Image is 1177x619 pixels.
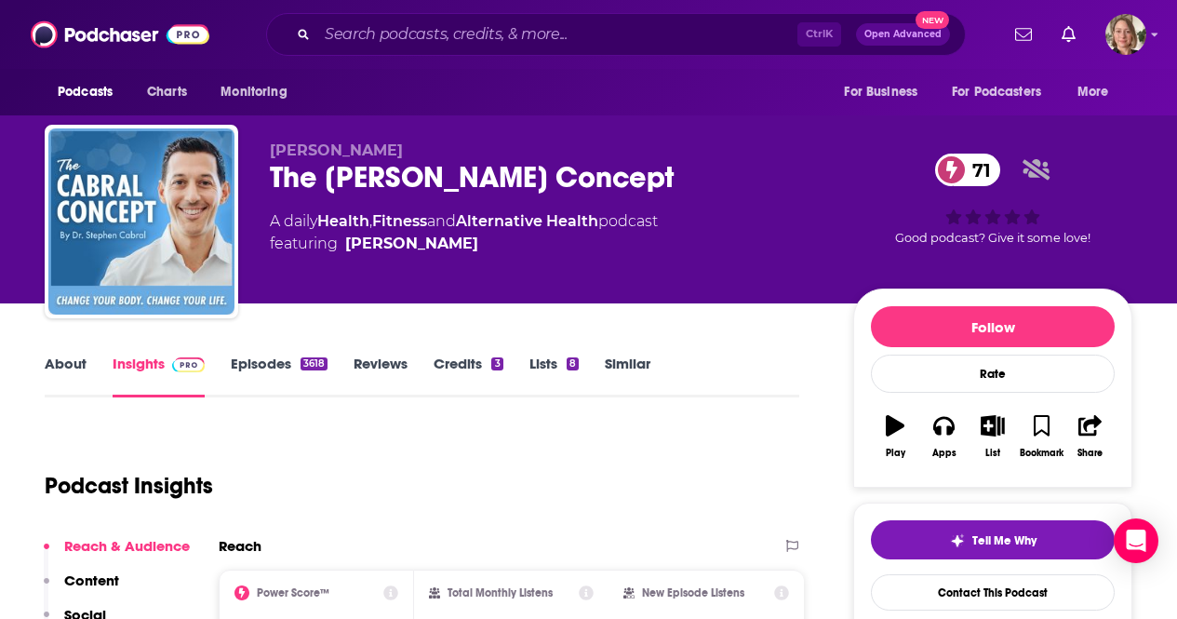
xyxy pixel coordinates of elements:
span: Open Advanced [864,30,942,39]
a: 71 [935,154,1000,186]
span: featuring [270,233,658,255]
button: open menu [831,74,941,110]
a: Stephen Cabral [345,233,478,255]
button: Reach & Audience [44,537,190,572]
span: Charts [147,79,187,105]
div: 3618 [301,357,328,370]
button: Apps [919,403,968,470]
span: For Business [844,79,917,105]
span: New [916,11,949,29]
a: Alternative Health [456,212,598,230]
button: Show profile menu [1105,14,1146,55]
span: , [369,212,372,230]
a: Contact This Podcast [871,574,1115,611]
button: Bookmark [1017,403,1065,470]
img: Podchaser - Follow, Share and Rate Podcasts [31,17,209,52]
a: Lists8 [529,355,579,397]
h2: Total Monthly Listens [448,586,553,599]
img: User Profile [1105,14,1146,55]
button: Open AdvancedNew [856,23,950,46]
span: Podcasts [58,79,113,105]
button: Follow [871,306,1115,347]
p: Reach & Audience [64,537,190,555]
button: Play [871,403,919,470]
a: Similar [605,355,650,397]
div: 3 [491,357,502,370]
a: Credits3 [434,355,502,397]
img: Podchaser Pro [172,357,205,372]
p: Content [64,572,119,589]
button: open menu [940,74,1068,110]
div: Search podcasts, credits, & more... [266,13,966,56]
div: 8 [567,357,579,370]
button: open menu [1064,74,1132,110]
a: Show notifications dropdown [1054,19,1083,50]
span: Logged in as AriFortierPr [1105,14,1146,55]
span: 71 [954,154,1000,186]
a: Charts [135,74,198,110]
h2: New Episode Listens [642,586,744,599]
div: Open Intercom Messenger [1114,518,1158,563]
a: Episodes3618 [231,355,328,397]
img: The Cabral Concept [48,128,234,315]
input: Search podcasts, credits, & more... [317,20,797,49]
a: About [45,355,87,397]
span: For Podcasters [952,79,1041,105]
img: tell me why sparkle [950,533,965,548]
div: 71Good podcast? Give it some love! [853,141,1132,257]
div: List [985,448,1000,459]
span: Good podcast? Give it some love! [895,231,1090,245]
button: open menu [45,74,137,110]
h1: Podcast Insights [45,472,213,500]
div: A daily podcast [270,210,658,255]
button: List [969,403,1017,470]
div: Share [1077,448,1103,459]
a: Health [317,212,369,230]
a: InsightsPodchaser Pro [113,355,205,397]
h2: Power Score™ [257,586,329,599]
span: More [1077,79,1109,105]
h2: Reach [219,537,261,555]
span: [PERSON_NAME] [270,141,403,159]
span: Tell Me Why [972,533,1037,548]
span: and [427,212,456,230]
span: Monitoring [221,79,287,105]
a: Show notifications dropdown [1008,19,1039,50]
button: Share [1066,403,1115,470]
button: Content [44,572,119,606]
div: Rate [871,355,1115,393]
button: open menu [207,74,311,110]
a: Reviews [354,355,408,397]
div: Bookmark [1020,448,1063,459]
a: Fitness [372,212,427,230]
button: tell me why sparkleTell Me Why [871,520,1115,559]
span: Ctrl K [797,22,841,47]
div: Apps [932,448,956,459]
div: Play [886,448,905,459]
